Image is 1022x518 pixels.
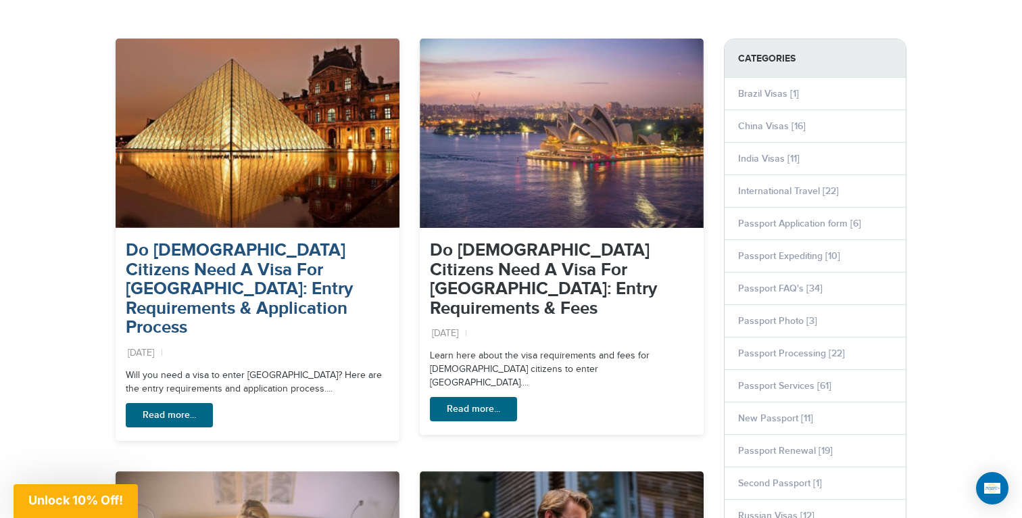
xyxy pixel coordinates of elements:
li: [DATE] [128,347,163,360]
a: Passport Services [61] [738,380,831,392]
a: Passport FAQ's [34] [738,283,823,294]
div: Will you need a visa to enter [GEOGRAPHIC_DATA]? Here are the entry requirements and application ... [116,369,399,441]
a: International Travel [22] [738,185,839,197]
div: Open Intercom Messenger [976,472,1008,504]
a: Read more... [126,403,213,427]
a: Read more... [430,397,517,421]
img: france_-_28de80_-_893dc78eb8a92b53b81e77f715a3f94b2e3ae6a7.jpg [116,39,399,228]
div: Unlock 10% Off! [14,484,138,518]
a: Brazil Visas [1] [738,88,799,99]
a: Passport Renewal [19] [738,445,833,456]
a: Passport Expediting [10] [738,250,840,262]
li: [DATE] [432,327,467,341]
a: New Passport [11] [738,413,813,424]
a: Passport Processing [22] [738,348,845,359]
a: Do [DEMOGRAPHIC_DATA] Citizens Need A Visa For [GEOGRAPHIC_DATA]: Entry Requirements & Applicatio... [126,240,353,338]
a: India Visas [11] [738,153,800,164]
div: Learn here about the visa requirements and fees for [DEMOGRAPHIC_DATA] citizens to enter [GEOGRAP... [420,350,704,435]
a: Passport Photo [3] [738,315,817,327]
a: Second Passport [1] [738,477,822,489]
a: Do [DEMOGRAPHIC_DATA] Citizens Need A Visa For [GEOGRAPHIC_DATA]: Entry Requirements & Fees [430,240,657,319]
a: Passport Application form [6] [738,218,861,229]
img: australia_-_28de80_-_893dc78eb8a92b53b81e77f715a3f94b2e3ae6a7.jpg [420,39,704,228]
strong: Categories [725,39,906,78]
span: Unlock 10% Off! [28,493,123,507]
a: China Visas [16] [738,120,806,132]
